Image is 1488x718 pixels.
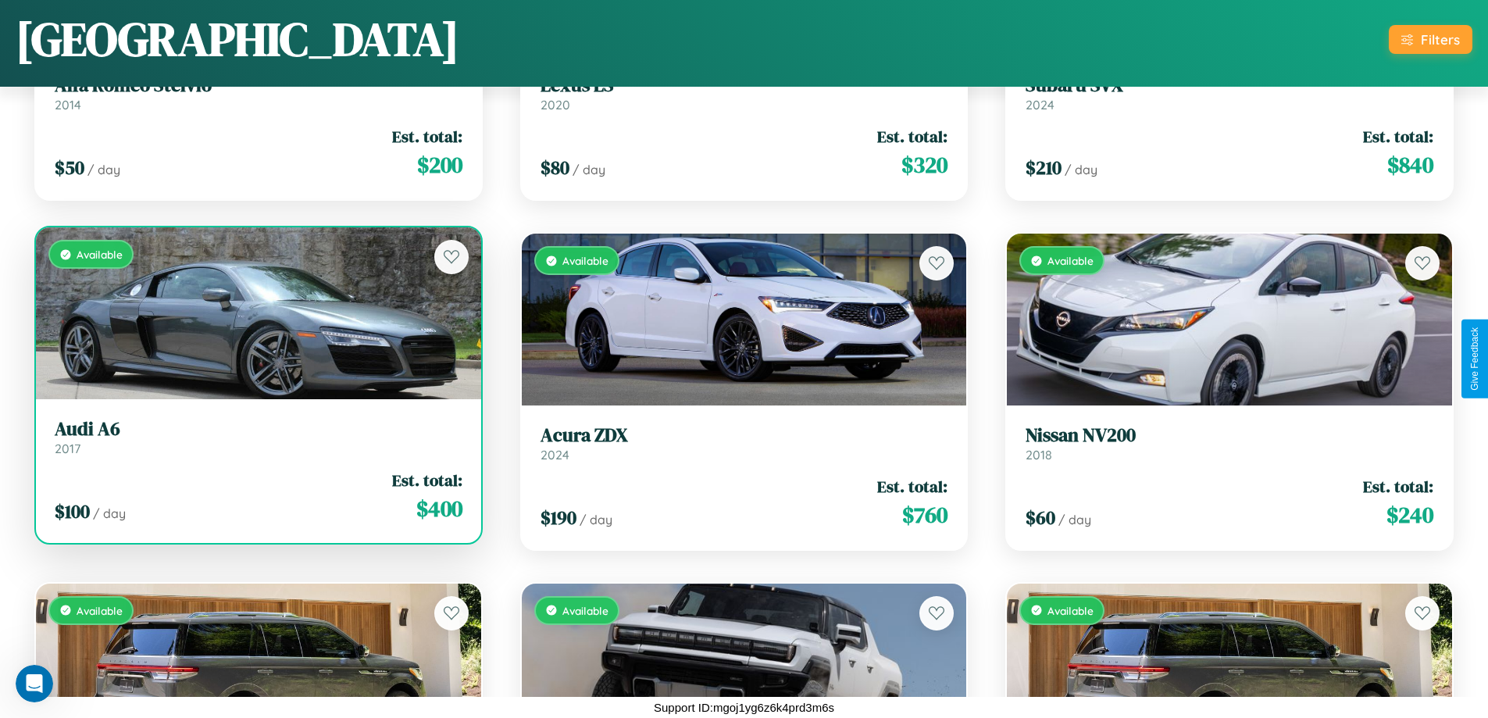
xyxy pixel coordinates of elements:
[1026,97,1054,113] span: 2024
[877,475,947,498] span: Est. total:
[654,697,834,718] p: Support ID: mgoj1yg6z6k4prd3m6s
[1065,162,1097,177] span: / day
[392,469,462,491] span: Est. total:
[580,512,612,527] span: / day
[562,254,608,267] span: Available
[541,505,576,530] span: $ 190
[16,7,459,71] h1: [GEOGRAPHIC_DATA]
[902,499,947,530] span: $ 760
[1026,424,1433,463] a: Nissan NV2002018
[877,125,947,148] span: Est. total:
[1026,155,1062,180] span: $ 210
[1058,512,1091,527] span: / day
[541,97,570,113] span: 2020
[1421,31,1460,48] div: Filters
[1047,604,1094,617] span: Available
[1026,424,1433,447] h3: Nissan NV200
[562,604,608,617] span: Available
[901,149,947,180] span: $ 320
[541,424,948,463] a: Acura ZDX2024
[1026,447,1052,463] span: 2018
[55,97,81,113] span: 2014
[77,248,123,261] span: Available
[55,498,90,524] span: $ 100
[573,162,605,177] span: / day
[55,418,462,441] h3: Audi A6
[1026,74,1433,113] a: Subaru SVX2024
[1363,475,1433,498] span: Est. total:
[55,441,80,456] span: 2017
[1389,25,1472,54] button: Filters
[392,125,462,148] span: Est. total:
[1363,125,1433,148] span: Est. total:
[16,665,53,702] iframe: Intercom live chat
[1386,499,1433,530] span: $ 240
[1469,327,1480,391] div: Give Feedback
[416,493,462,524] span: $ 400
[1047,254,1094,267] span: Available
[55,74,462,113] a: Alfa Romeo Stelvio2014
[93,505,126,521] span: / day
[417,149,462,180] span: $ 200
[541,424,948,447] h3: Acura ZDX
[541,74,948,113] a: Lexus LS2020
[55,155,84,180] span: $ 50
[1026,505,1055,530] span: $ 60
[1387,149,1433,180] span: $ 840
[541,447,569,463] span: 2024
[55,418,462,456] a: Audi A62017
[77,604,123,617] span: Available
[87,162,120,177] span: / day
[541,155,569,180] span: $ 80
